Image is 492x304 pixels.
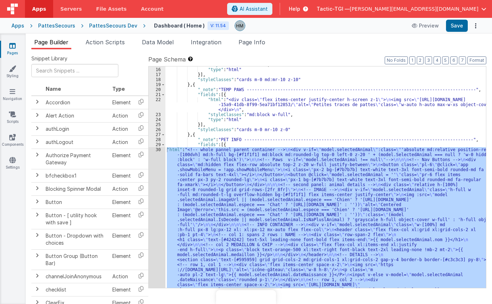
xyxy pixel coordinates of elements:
td: Button Group (Button Bar) [43,249,109,270]
span: Page Builder [34,39,68,46]
td: authLogout [43,135,109,149]
button: 3 [425,56,432,64]
div: 25 [149,122,165,127]
input: Search Snippets ... [31,64,118,77]
div: 16 [149,67,165,72]
td: checklist [43,283,109,296]
div: 18 [149,77,165,82]
span: Tactic-TGI — [317,5,350,13]
td: Authorize Payment Gateway [43,149,109,169]
td: Accordion [43,96,109,109]
div: 19 [149,82,165,87]
div: Apps [11,22,24,29]
td: Element [109,209,134,229]
div: PattesSecours [38,22,75,29]
div: 22 [149,97,165,112]
button: Preview [408,20,443,31]
div: 29 [149,142,165,147]
td: Action [109,135,134,149]
span: Name [46,86,61,92]
td: Element [109,195,134,209]
td: authLogin [43,122,109,135]
div: PattesSecours Dev [89,22,137,29]
div: 17 [149,72,165,77]
td: channelJoinAnonymous [43,270,109,283]
button: 5 [442,56,449,64]
div: 20 [149,87,165,92]
span: Page Info [239,39,265,46]
button: Save [446,20,468,32]
span: Snippet Library [31,55,67,62]
span: Data Model [142,39,174,46]
div: 24 [149,117,165,122]
span: Servers [60,5,82,13]
div: 28 [149,137,165,142]
td: Button - Dropdown with choices [43,229,109,249]
td: Element [109,249,134,270]
button: No Folds [385,56,408,64]
div: 26 [149,127,165,132]
img: 1b65a3e5e498230d1b9478315fee565b [235,21,245,31]
button: 6 [450,56,457,64]
span: Type [112,86,125,92]
button: Options [471,21,481,31]
td: Action [109,109,134,122]
button: Format [467,56,486,64]
button: Tactic-TGI — [PERSON_NAME][EMAIL_ADDRESS][DOMAIN_NAME] [317,5,486,13]
span: Integration [191,39,221,46]
span: Action Scripts [86,39,125,46]
span: Page Schema [148,55,186,64]
span: AI Assistant [240,5,268,13]
h4: Dashboard ( Home ) [154,23,205,28]
span: Apps [32,5,46,13]
td: Action [109,182,134,195]
div: 23 [149,112,165,117]
div: 27 [149,132,165,137]
span: File Assets [96,5,127,13]
td: Element [109,96,134,109]
button: 7 [459,56,466,64]
td: Element [109,229,134,249]
td: Action [109,270,134,283]
div: V: 11.54 [207,21,229,30]
td: Blocking Spinner Modal [43,182,109,195]
button: 4 [434,56,441,64]
span: Help [289,5,300,13]
td: Element [109,169,134,182]
button: 2 [417,56,424,64]
td: Button - [ utility hook with save ] [43,209,109,229]
td: Alert Action [43,109,109,122]
td: Button [43,195,109,209]
td: Element [109,149,134,169]
td: Element [109,283,134,296]
td: bfcheckbox1 [43,169,109,182]
button: AI Assistant [227,3,272,15]
td: Action [109,122,134,135]
button: 1 [409,56,415,64]
span: [PERSON_NAME][EMAIL_ADDRESS][DOMAIN_NAME] [350,5,478,13]
div: 21 [149,92,165,97]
